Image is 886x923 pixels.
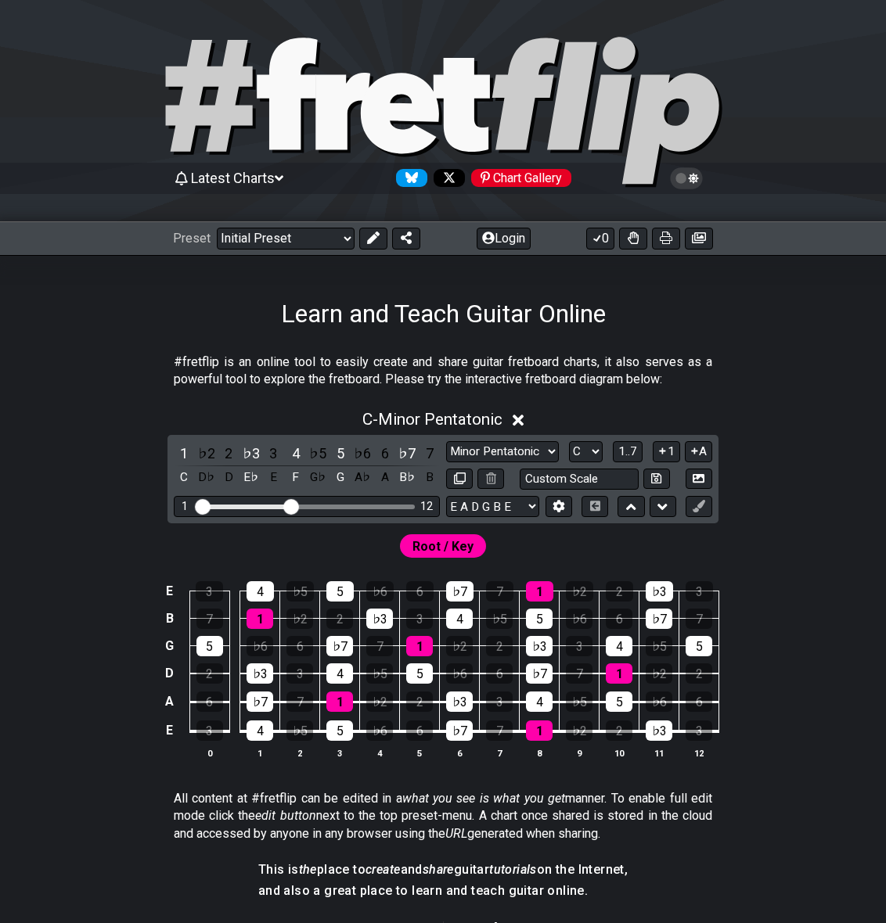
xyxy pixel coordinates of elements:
button: 0 [586,228,614,250]
span: Preset [173,231,211,246]
div: 3 [566,636,592,656]
div: Visible fret range [174,496,440,517]
div: 5 [326,581,354,602]
div: 3 [286,663,313,684]
button: Copy [446,469,473,490]
a: Follow #fretflip at X [427,169,465,187]
td: B [160,605,179,632]
button: Edit Tuning [546,496,572,517]
button: Toggle horizontal chord view [582,496,608,517]
div: ♭7 [247,691,273,712]
div: ♭3 [526,636,553,656]
em: create [366,862,400,877]
div: 1 [606,663,632,684]
div: ♭3 [247,663,273,684]
button: Delete [477,469,504,490]
div: toggle pitch class [352,467,373,488]
div: 7 [366,636,393,656]
div: ♭6 [366,581,394,602]
div: toggle scale degree [330,443,351,464]
div: ♭6 [646,691,672,712]
div: 7 [486,581,513,602]
div: ♭7 [646,609,672,629]
div: toggle pitch class [286,467,306,488]
div: 2 [486,636,513,656]
div: ♭7 [446,581,474,602]
div: ♭6 [446,663,473,684]
div: ♭5 [566,691,592,712]
div: ♭6 [247,636,273,656]
em: tutorials [489,862,537,877]
td: G [160,632,179,659]
h4: This is place to and guitar on the Internet, [258,861,628,878]
th: 8 [520,745,560,761]
div: 2 [196,663,223,684]
div: 2 [606,720,632,741]
p: All content at #fretflip can be edited in a manner. To enable full edit mode click the next to th... [174,790,712,842]
div: 3 [686,720,712,741]
div: ♭7 [526,663,553,684]
button: Move down [650,496,676,517]
div: toggle scale degree [174,443,194,464]
div: ♭2 [566,720,592,741]
th: 10 [600,745,639,761]
div: 6 [406,720,433,741]
div: 7 [486,720,513,741]
div: 7 [196,609,223,629]
button: 1 [653,441,679,462]
button: Toggle Dexterity for all fretkits [619,228,647,250]
div: ♭2 [446,636,473,656]
span: 1..7 [618,444,637,458]
th: 4 [360,745,400,761]
div: 5 [526,609,553,629]
p: #fretflip is an online tool to easily create and share guitar fretboard charts, it also serves as... [174,354,712,389]
div: toggle pitch class [241,467,261,488]
div: 6 [406,581,434,602]
button: Move up [618,496,644,517]
em: edit button [255,808,315,823]
div: 1 [526,581,553,602]
div: toggle pitch class [218,467,239,488]
button: Login [477,228,531,250]
div: 3 [406,609,433,629]
div: 6 [196,691,223,712]
div: ♭5 [366,663,393,684]
button: Create image [685,228,713,250]
span: First enable full edit mode to edit [412,535,474,558]
div: 2 [326,609,353,629]
div: 7 [286,691,313,712]
div: 5 [606,691,632,712]
em: the [299,862,317,877]
div: 1 [406,636,433,656]
div: 5 [406,663,433,684]
div: toggle pitch class [174,467,194,488]
div: ♭5 [486,609,513,629]
th: 2 [280,745,320,761]
th: 5 [400,745,440,761]
button: Share Preset [392,228,420,250]
div: 4 [446,609,473,629]
div: 1 [326,691,353,712]
div: ♭5 [286,720,313,741]
div: 7 [566,663,592,684]
div: toggle scale degree [241,443,261,464]
div: toggle pitch class [196,467,217,488]
span: Latest Charts [191,170,275,186]
div: 2 [406,691,433,712]
div: 1 [182,500,188,513]
div: 1 [526,720,553,741]
button: A [685,441,712,462]
select: Tuning [446,496,539,517]
div: toggle scale degree [308,443,328,464]
td: E [160,716,179,745]
div: ♭3 [646,720,672,741]
div: 7 [686,609,712,629]
div: 3 [486,691,513,712]
div: 12 [420,500,433,513]
div: 1 [247,609,273,629]
div: ♭2 [366,691,393,712]
div: ♭6 [566,609,592,629]
td: E [160,578,179,605]
div: ♭7 [326,636,353,656]
th: 3 [320,745,360,761]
